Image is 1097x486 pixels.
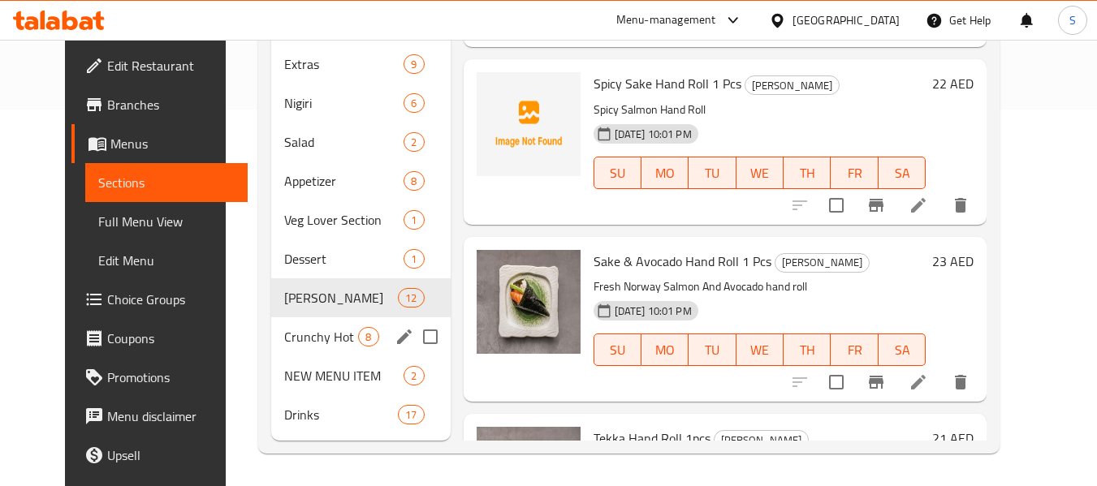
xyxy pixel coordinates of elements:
a: Upsell [71,436,248,475]
span: Nigiri [284,93,404,113]
img: Spicy Sake Hand Roll 1 Pcs [477,72,581,176]
div: Dessert1 [271,239,450,278]
button: TU [689,157,736,189]
div: Salad2 [271,123,450,161]
span: Menu disclaimer [107,406,235,426]
div: Veg Lover Section1 [271,200,450,239]
p: Fresh Norway Salmon And Avocado hand roll [594,277,926,297]
span: 17 [399,407,423,423]
span: Drinks [284,405,398,424]
a: Menus [71,124,248,163]
div: TEMAKI Sushi [745,75,840,95]
span: 1 [404,252,423,267]
button: SA [879,333,926,366]
span: Veg Lover Section [284,210,404,230]
img: Sake & Avocado Hand Roll 1 Pcs [477,250,581,354]
span: Spicy Sake Hand Roll 1 Pcs [594,71,741,96]
span: SA [885,338,919,362]
span: 1 [404,213,423,228]
h6: 22 AED [932,72,974,95]
span: MO [648,161,682,185]
div: items [404,171,424,191]
a: Full Menu View [85,202,248,241]
span: Promotions [107,368,235,387]
span: Edit Menu [98,251,235,270]
p: Spicy Salmon Hand Roll [594,100,926,120]
button: Branch-specific-item [857,186,896,225]
span: TU [695,338,729,362]
button: FR [831,333,878,366]
button: MO [641,333,689,366]
span: 8 [359,329,378,345]
button: delete [941,363,980,402]
a: Edit Menu [85,241,248,280]
span: MO [648,338,682,362]
span: 6 [404,96,423,111]
span: Upsell [107,445,235,465]
button: edit [392,325,417,349]
div: items [404,210,424,230]
span: Appetizer [284,171,404,191]
span: Salad [284,132,404,152]
span: TU [695,161,729,185]
span: WE [743,161,777,185]
a: Edit menu item [909,372,928,392]
span: 2 [404,368,423,384]
a: Branches [71,85,248,124]
div: Extras9 [271,45,450,84]
span: [DATE] 10:01 PM [608,303,698,319]
span: [DATE] 10:01 PM [608,127,698,142]
span: Menus [110,134,235,153]
span: Coupons [107,329,235,348]
div: TEMAKI Sushi [714,430,809,449]
span: [PERSON_NAME] [745,76,839,95]
button: FR [831,157,878,189]
span: 2 [404,135,423,150]
button: WE [736,157,784,189]
button: SU [594,157,641,189]
span: TH [790,161,824,185]
span: Full Menu View [98,212,235,231]
span: NEW MENU ITEM [284,366,404,385]
span: FR [837,161,871,185]
div: Menu-management [616,11,716,30]
span: SA [885,161,919,185]
div: items [398,288,424,308]
button: SA [879,157,926,189]
div: items [358,327,378,346]
button: SU [594,333,641,366]
span: 12 [399,290,423,306]
button: Branch-specific-item [857,363,896,402]
span: Branches [107,95,235,114]
div: Dessert [284,249,404,269]
a: Coupons [71,319,248,358]
span: [PERSON_NAME] [715,431,808,449]
span: Tekka Hand Roll 1pcs [594,426,710,450]
div: items [404,93,424,113]
div: Appetizer8 [271,161,450,200]
span: SU [601,161,635,185]
div: [GEOGRAPHIC_DATA] [793,11,900,29]
a: Sections [85,163,248,202]
span: Choice Groups [107,290,235,309]
div: items [404,54,424,74]
a: Edit menu item [909,196,928,215]
span: [PERSON_NAME] [775,253,869,272]
span: WE [743,338,777,362]
a: Menu disclaimer [71,397,248,436]
div: Crunchy Hot Roll8edit [271,317,450,356]
div: Drinks17 [271,395,450,434]
span: Sake & Avocado Hand Roll 1 Pcs [594,249,771,273]
div: items [398,405,424,424]
button: WE [736,333,784,366]
button: MO [641,157,689,189]
div: Nigiri6 [271,84,450,123]
span: Crunchy Hot Roll [284,327,358,346]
